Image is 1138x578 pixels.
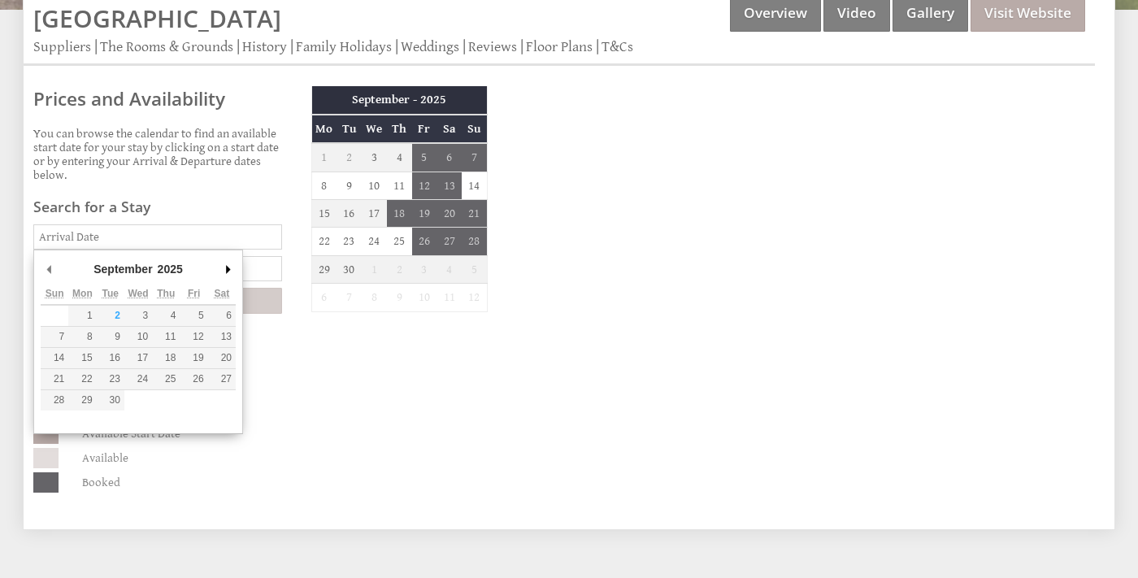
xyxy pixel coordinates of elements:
[462,228,487,255] td: 28
[68,327,96,347] button: 8
[152,369,180,389] button: 25
[311,228,337,255] td: 22
[41,327,68,347] button: 7
[97,327,124,347] button: 9
[33,224,282,250] input: Arrival Date
[362,143,387,172] td: 3
[437,115,462,143] th: Sa
[362,172,387,199] td: 10
[462,255,487,283] td: 5
[128,288,148,299] abbr: Wednesday
[97,369,124,389] button: 23
[401,38,459,55] a: Weddings
[337,228,362,255] td: 23
[41,390,68,411] button: 28
[462,172,487,199] td: 14
[462,284,487,311] td: 12
[124,369,152,389] button: 24
[337,115,362,143] th: Tu
[387,172,412,199] td: 11
[311,143,337,172] td: 1
[219,257,236,281] button: Next Month
[311,172,337,199] td: 8
[33,2,281,35] a: [GEOGRAPHIC_DATA]
[68,348,96,368] button: 15
[97,306,124,326] button: 2
[97,348,124,368] button: 16
[412,115,437,143] th: Fr
[387,284,412,311] td: 9
[68,390,96,411] button: 29
[362,255,387,283] td: 1
[462,143,487,172] td: 7
[526,38,593,55] a: Floor Plans
[124,327,152,347] button: 10
[72,288,93,299] abbr: Monday
[208,327,236,347] button: 13
[68,306,96,326] button: 1
[180,369,207,389] button: 26
[437,143,462,172] td: 6
[311,255,337,283] td: 29
[208,306,236,326] button: 6
[412,143,437,172] td: 5
[412,228,437,255] td: 26
[337,255,362,283] td: 30
[208,348,236,368] button: 20
[97,390,124,411] button: 30
[412,199,437,227] td: 19
[33,127,282,182] p: You can browse the calendar to find an available start date for your stay by clicking on a start ...
[387,143,412,172] td: 4
[79,448,277,468] dd: Available
[296,38,392,55] a: Family Holidays
[437,228,462,255] td: 27
[468,38,517,55] a: Reviews
[337,199,362,227] td: 16
[46,288,64,299] abbr: Sunday
[387,199,412,227] td: 18
[362,284,387,311] td: 8
[602,38,633,55] a: T&Cs
[311,199,337,227] td: 15
[152,348,180,368] button: 18
[362,115,387,143] th: We
[412,284,437,311] td: 10
[437,255,462,283] td: 4
[215,288,230,299] abbr: Saturday
[152,327,180,347] button: 11
[437,284,462,311] td: 11
[311,115,337,143] th: Mo
[437,172,462,199] td: 13
[412,172,437,199] td: 12
[462,199,487,227] td: 21
[188,288,200,299] abbr: Friday
[311,86,487,114] th: September - 2025
[311,284,337,311] td: 6
[208,369,236,389] button: 27
[462,115,487,143] th: Su
[242,38,287,55] a: History
[337,284,362,311] td: 7
[33,86,282,111] a: Prices and Availability
[362,199,387,227] td: 17
[180,306,207,326] button: 5
[124,348,152,368] button: 17
[387,115,412,143] th: Th
[337,143,362,172] td: 2
[124,306,152,326] button: 3
[157,288,175,299] abbr: Thursday
[387,255,412,283] td: 2
[152,306,180,326] button: 4
[102,288,118,299] abbr: Tuesday
[412,255,437,283] td: 3
[337,172,362,199] td: 9
[180,348,207,368] button: 19
[437,199,462,227] td: 20
[155,257,185,281] div: 2025
[33,38,91,55] a: Suppliers
[41,257,57,281] button: Previous Month
[33,197,282,216] h3: Search for a Stay
[41,369,68,389] button: 21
